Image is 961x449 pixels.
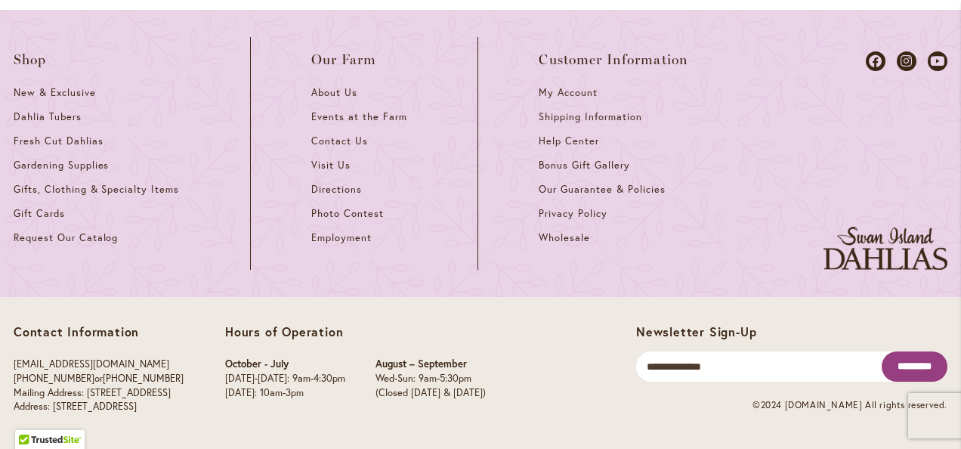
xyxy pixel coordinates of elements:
[539,110,641,123] span: Shipping Information
[311,135,368,147] span: Contact Us
[897,51,916,71] a: Dahlias on Instagram
[14,324,184,339] p: Contact Information
[539,159,629,172] span: Bonus Gift Gallery
[225,358,345,372] p: October - July
[225,386,345,401] p: [DATE]: 10am-3pm
[14,231,118,244] span: Request Our Catalog
[14,159,109,172] span: Gardening Supplies
[14,183,179,196] span: Gifts, Clothing & Specialty Items
[14,52,47,67] span: Shop
[539,52,688,67] span: Customer Information
[14,358,169,370] a: [EMAIL_ADDRESS][DOMAIN_NAME]
[14,358,184,413] p: or Mailing Address: [STREET_ADDRESS] Address: [STREET_ADDRESS]
[225,324,486,339] p: Hours of Operation
[14,207,65,220] span: Gift Cards
[225,372,345,386] p: [DATE]-[DATE]: 9am-4:30pm
[539,86,598,99] span: My Account
[539,183,665,196] span: Our Guarantee & Policies
[311,52,376,67] span: Our Farm
[375,372,486,386] p: Wed-Sun: 9am-5:30pm
[375,358,486,372] p: August – September
[311,86,357,99] span: About Us
[311,207,384,220] span: Photo Contest
[375,386,486,401] p: (Closed [DATE] & [DATE])
[311,110,406,123] span: Events at the Farm
[866,51,885,71] a: Dahlias on Facebook
[539,231,590,244] span: Wholesale
[14,86,96,99] span: New & Exclusive
[636,324,756,339] span: Newsletter Sign-Up
[311,159,351,172] span: Visit Us
[14,135,104,147] span: Fresh Cut Dahlias
[14,110,82,123] span: Dahlia Tubers
[539,135,599,147] span: Help Center
[14,372,94,385] a: [PHONE_NUMBER]
[311,183,362,196] span: Directions
[311,231,372,244] span: Employment
[103,372,184,385] a: [PHONE_NUMBER]
[539,207,607,220] span: Privacy Policy
[928,51,947,71] a: Dahlias on Youtube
